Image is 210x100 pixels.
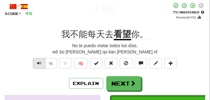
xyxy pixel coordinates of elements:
[172,10,205,14] div: Mastered
[105,58,117,69] button: Reset to 0% Mastered (alt+r)
[93,2,100,15] span: +
[62,29,114,39] span: 我不能每天去
[135,58,147,69] button: Discuss sentence (alt+u)
[131,29,149,39] span: 你。
[5,42,205,49] div: No te puedo visitar todos los días.
[114,29,131,40] u: 看望
[90,58,102,69] button: Set this sentence to 100% Mastered (alt+m)
[120,58,132,69] button: Ignore sentence (alt+i)
[5,49,205,55] div: wǒ bù [PERSON_NAME] qù kàn [PERSON_NAME] nǐ
[173,10,180,14] span: 75 %
[150,58,162,69] button: Edit sentence (alt+d)
[74,58,87,69] button: 🧠
[176,16,196,19] small: Review: [DATE]
[100,3,114,14] span: 12
[106,76,141,91] button: Next
[5,2,33,10] div: /
[25,11,33,16] span: 48
[45,58,57,69] button: ½
[59,58,72,69] button: Favorite sentence (alt+f)
[5,12,21,16] span: Score:
[32,58,57,72] div: Text-to-speech controls
[165,58,177,69] button: Add to collection (alt+a)
[69,78,103,89] button: Explain
[33,58,45,69] button: Play sentence audio (ctl+space)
